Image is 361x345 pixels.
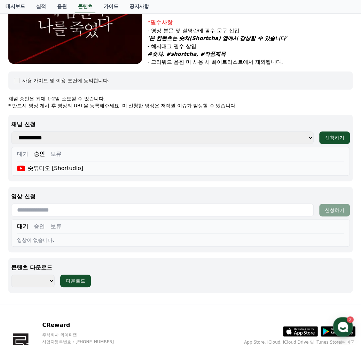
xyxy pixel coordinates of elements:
[11,192,350,201] p: 영상 신청
[17,164,83,172] div: 숏튜디오 [Shortudio]
[148,27,353,35] p: - 영상 본문 및 설명란에 필수 문구 삽입
[50,222,62,231] button: 보류
[148,43,353,51] p: - 해시태그 필수 삽입
[148,18,353,27] div: *필수사항
[108,231,116,237] span: 설정
[325,134,344,141] div: 신청하기
[11,263,350,272] p: 콘텐츠 다운로드
[17,237,344,244] div: 영상이 없습니다.
[11,120,350,129] p: 채널 신청
[34,222,45,231] button: 승인
[90,221,134,238] a: 설정
[22,231,26,237] span: 홈
[17,222,28,231] button: 대기
[22,77,110,84] div: 사용 가이드 및 이용 조건에 동의합니다.
[60,275,91,287] button: 다운로드
[148,35,287,41] em: '본 컨텐츠는 숏챠(Shortcha) 앱에서 감상할 수 있습니다'
[66,277,85,284] div: 다운로드
[8,102,353,109] p: * 반드시 영상 게시 후 영상의 URL을 등록해주세요. 미 신청한 영상은 저작권 이슈가 발생할 수 있습니다.
[148,51,226,57] em: #숏챠, #shortcha, #작품제목
[325,207,344,214] div: 신청하기
[42,332,127,338] p: 주식회사 와이피랩
[8,95,353,102] p: 채널 승인은 최대 1-2일 소요될 수 있습니다.
[42,339,127,345] p: 사업자등록번호 : [PHONE_NUMBER]
[319,204,350,216] button: 신청하기
[46,221,90,238] a: 2대화
[148,58,353,66] p: - 크리워드 음원 미 사용 시 화이트리스트에서 제외됩니다.
[50,150,62,158] button: 보류
[319,131,350,144] button: 신청하기
[42,321,127,329] p: CReward
[71,221,73,226] span: 2
[34,150,45,158] button: 승인
[2,221,46,238] a: 홈
[17,150,28,158] button: 대기
[64,232,72,237] span: 대화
